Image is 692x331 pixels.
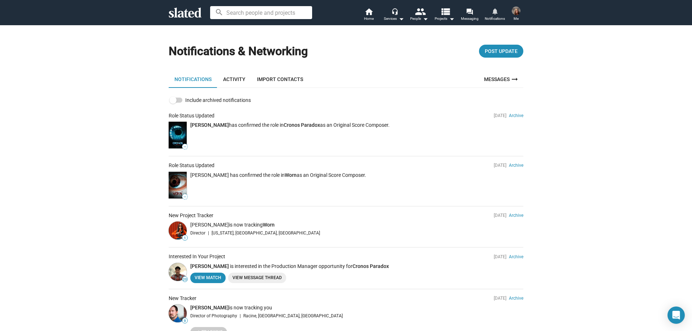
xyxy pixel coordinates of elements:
span: Home [364,14,374,23]
a: Notifications [169,71,217,88]
div: Role Status Updated [169,112,214,119]
span: Racine, [GEOGRAPHIC_DATA], [GEOGRAPHIC_DATA] [243,313,343,319]
a: Archive [509,296,523,301]
mat-icon: headset_mic [391,8,398,14]
img: Michael Thomas Determan [169,304,187,322]
span: 9 [182,319,187,323]
mat-icon: arrow_right_alt [510,75,519,84]
a: [PERSON_NAME] [190,122,229,128]
span: | [208,230,209,236]
button: Projects [432,7,457,23]
button: People [407,7,432,23]
div: Interested In Your Project [169,253,225,260]
a: Archive [509,163,523,168]
img: Cronos Paradox [169,122,187,148]
div: Services [384,14,404,23]
span: Projects [435,14,454,23]
a: Messages [480,71,523,88]
a: Cronos Paradox [352,263,389,269]
input: Search people and projects [210,6,312,19]
div: New Tracker [169,295,196,302]
a: Michael Thomas Determan 9 [169,304,187,322]
a: Archive [509,113,523,118]
a: [PERSON_NAME] [190,305,229,310]
span: | [240,313,241,319]
span: [DATE] [494,163,506,168]
span: Messaging [461,14,479,23]
a: Import Contacts [251,71,309,88]
mat-icon: notifications [491,8,498,14]
mat-icon: arrow_drop_down [447,14,456,23]
div: New Project Tracker [169,212,213,219]
a: View Message Thread [228,273,286,283]
span: Director [190,230,205,236]
span: [DATE] [494,254,506,259]
div: People [410,14,428,23]
a: — [169,172,187,198]
span: Include archived notifications [185,96,251,104]
span: 20 [182,277,187,282]
p: has confirmed the role in as an Original Score Composer. [190,122,523,129]
a: View Match [190,273,226,283]
p: is interested in the Production Manager opportunity for [190,263,523,270]
span: — [182,195,187,199]
span: [DATE] [494,213,506,218]
span: 1 [182,236,187,240]
a: Archive [509,254,523,259]
span: [US_STATE], [GEOGRAPHIC_DATA], [GEOGRAPHIC_DATA] [212,230,320,236]
a: Activity [217,71,251,88]
mat-icon: view_list [440,6,451,17]
img: Trisha Gianesin [512,6,520,15]
div: Open Intercom Messenger [667,307,685,324]
p: [PERSON_NAME] has confirmed the role in as an Original Score Composer. [190,172,523,179]
span: [PERSON_NAME] [190,222,229,228]
mat-icon: arrow_drop_down [421,14,430,23]
img: Lovelyn Rose [169,222,187,240]
img: Worn [169,172,187,198]
a: Worn [285,172,297,178]
mat-icon: home [364,7,373,16]
button: Post Update [479,45,523,58]
mat-icon: people [415,6,425,17]
span: Post Update [485,45,518,58]
mat-icon: arrow_drop_down [397,14,405,23]
a: Messaging [457,7,482,23]
a: Home [356,7,381,23]
a: Alexander Moon 20 [169,263,187,281]
h1: Notifications & Networking [169,44,308,59]
button: Services [381,7,407,23]
span: [DATE] [494,113,506,118]
span: Director of Photography [190,313,237,319]
a: — [169,122,187,148]
a: Worn [263,222,275,228]
span: Me [514,14,519,23]
mat-icon: forum [466,8,473,15]
button: Trisha GianesinMe [507,5,525,24]
span: Notifications [485,14,505,23]
a: Cronos Paradox [284,122,320,128]
span: [DATE] [494,296,506,301]
div: Role Status Updated [169,162,214,169]
img: Alexander Moon [169,263,187,281]
span: — [182,145,187,149]
a: [PERSON_NAME] [190,263,229,269]
p: is now tracking you [190,304,523,311]
a: Archive [509,213,523,218]
p: is now tracking [190,222,523,228]
a: Notifications [482,7,507,23]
